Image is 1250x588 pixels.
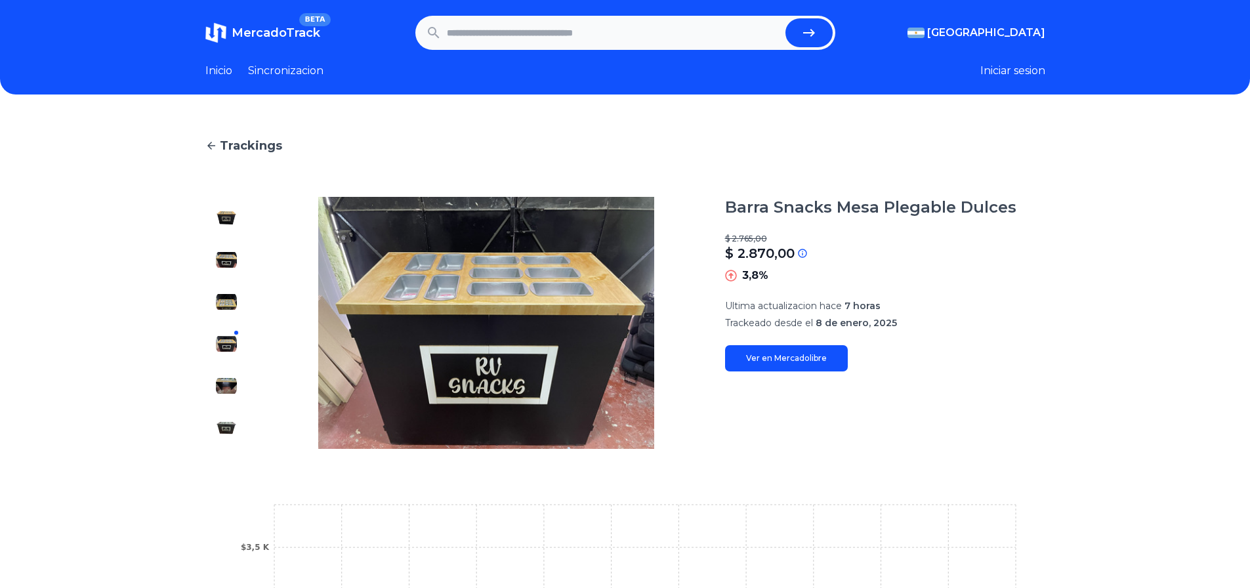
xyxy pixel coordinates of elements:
[205,22,320,43] a: MercadoTrackBETA
[205,63,232,79] a: Inicio
[216,417,237,438] img: Barra Snacks Mesa Plegable Dulces
[216,375,237,396] img: Barra Snacks Mesa Plegable Dulces
[216,291,237,312] img: Barra Snacks Mesa Plegable Dulces
[205,136,1045,155] a: Trackings
[844,300,881,312] span: 7 horas
[220,136,282,155] span: Trackings
[216,207,237,228] img: Barra Snacks Mesa Plegable Dulces
[907,28,925,38] img: Argentina
[299,13,330,26] span: BETA
[907,25,1045,41] button: [GEOGRAPHIC_DATA]
[980,63,1045,79] button: Iniciar sesion
[216,333,237,354] img: Barra Snacks Mesa Plegable Dulces
[232,26,320,40] span: MercadoTrack
[216,249,237,270] img: Barra Snacks Mesa Plegable Dulces
[725,244,795,262] p: $ 2.870,00
[240,543,269,552] tspan: $3,5 K
[205,22,226,43] img: MercadoTrack
[248,63,323,79] a: Sincronizacion
[725,300,842,312] span: Ultima actualizacion hace
[725,317,813,329] span: Trackeado desde el
[927,25,1045,41] span: [GEOGRAPHIC_DATA]
[816,317,897,329] span: 8 de enero, 2025
[725,234,1045,244] p: $ 2.765,00
[742,268,768,283] p: 3,8%
[725,345,848,371] a: Ver en Mercadolibre
[725,197,1016,218] h1: Barra Snacks Mesa Plegable Dulces
[274,197,699,449] img: Barra Snacks Mesa Plegable Dulces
